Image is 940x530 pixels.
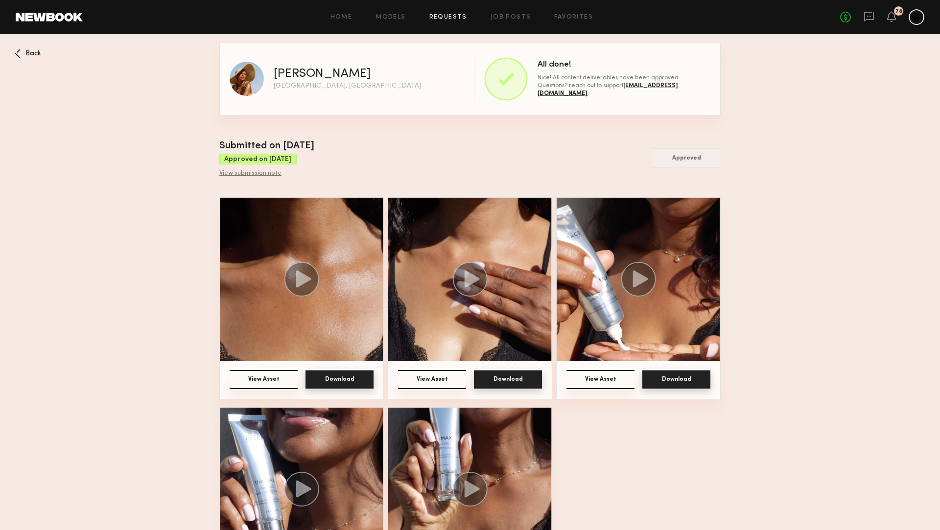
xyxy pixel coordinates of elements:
button: Approved [652,148,721,168]
button: View Asset [230,370,298,389]
span: [EMAIL_ADDRESS][DOMAIN_NAME] [538,83,678,96]
button: View Asset [566,370,634,389]
div: Approved on [DATE] [219,154,297,164]
div: All done! [538,61,710,69]
button: Download [642,370,710,389]
div: View submission note [219,170,314,178]
a: Home [330,14,352,21]
img: Asset [557,198,720,361]
span: Back [25,50,41,57]
div: [GEOGRAPHIC_DATA], [GEOGRAPHIC_DATA] [274,83,421,90]
div: Nice! All content deliverables have been approved. Questions? reach out to support . [538,74,710,97]
a: Job Posts [491,14,531,21]
a: Models [376,14,405,21]
img: Rose M profile picture. [230,62,264,96]
button: View Asset [398,370,466,389]
div: Submitted on [DATE] [219,139,314,154]
img: Asset [220,198,383,361]
a: Requests [429,14,467,21]
button: Download [305,370,374,389]
div: 78 [895,9,902,14]
button: Download [474,370,542,389]
div: [PERSON_NAME] [274,68,371,80]
a: Favorites [554,14,593,21]
img: Asset [388,198,552,361]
